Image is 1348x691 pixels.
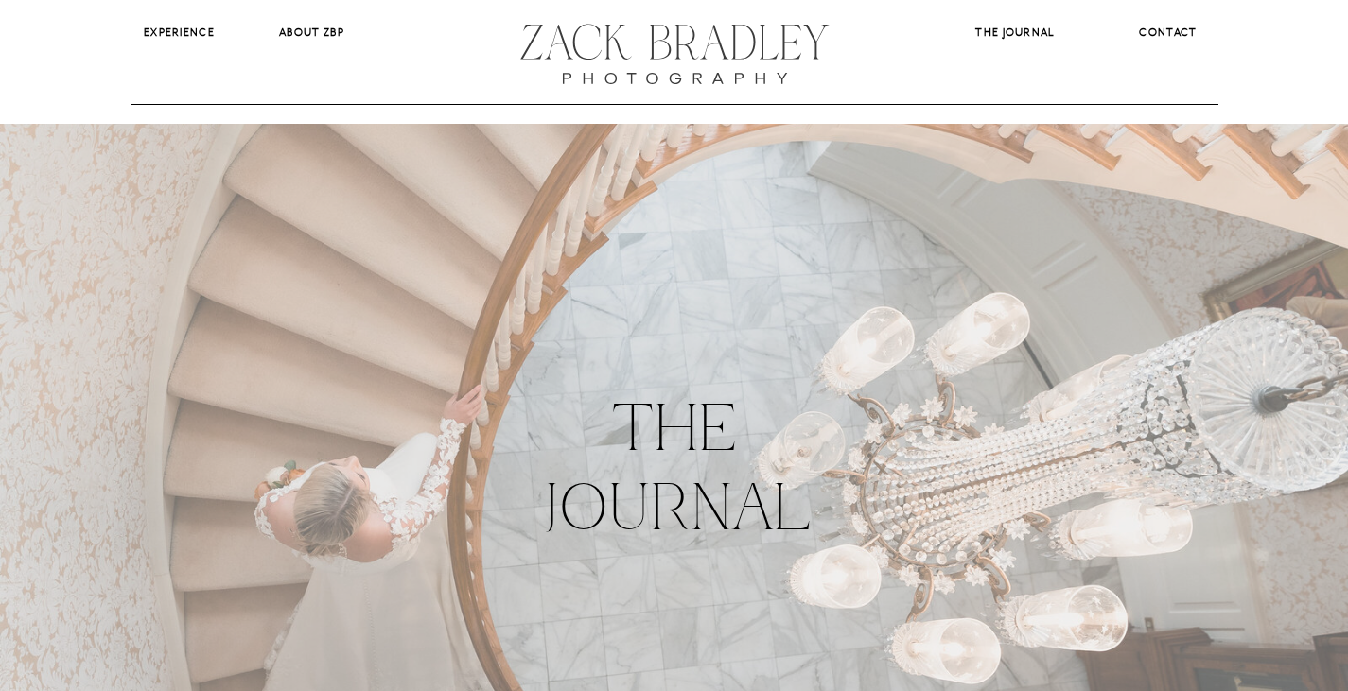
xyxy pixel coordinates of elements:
[131,24,229,42] a: Experience
[279,26,344,39] b: About ZBP
[144,26,215,39] b: Experience
[545,392,804,548] h2: The Journal
[962,24,1069,42] a: The Journal
[975,26,1054,39] b: The Journal
[263,24,361,42] a: About ZBP
[1139,26,1197,39] b: CONTACT
[1124,24,1214,43] a: CONTACT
